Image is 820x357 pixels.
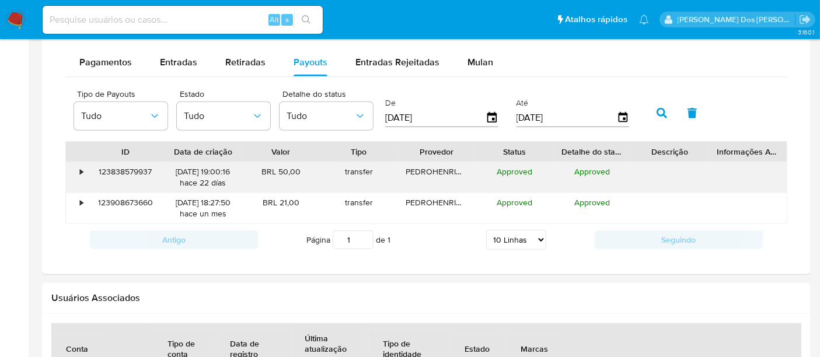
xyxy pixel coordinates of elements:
[43,12,323,27] input: Pesquise usuários ou casos...
[285,14,289,25] span: s
[799,13,811,26] a: Sair
[294,12,318,28] button: search-icon
[639,15,649,24] a: Notificações
[678,14,795,25] p: renato.lopes@mercadopago.com.br
[270,14,279,25] span: Alt
[565,13,627,26] span: Atalhos rápidos
[798,27,814,37] span: 3.160.1
[51,292,801,304] h2: Usuários Associados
